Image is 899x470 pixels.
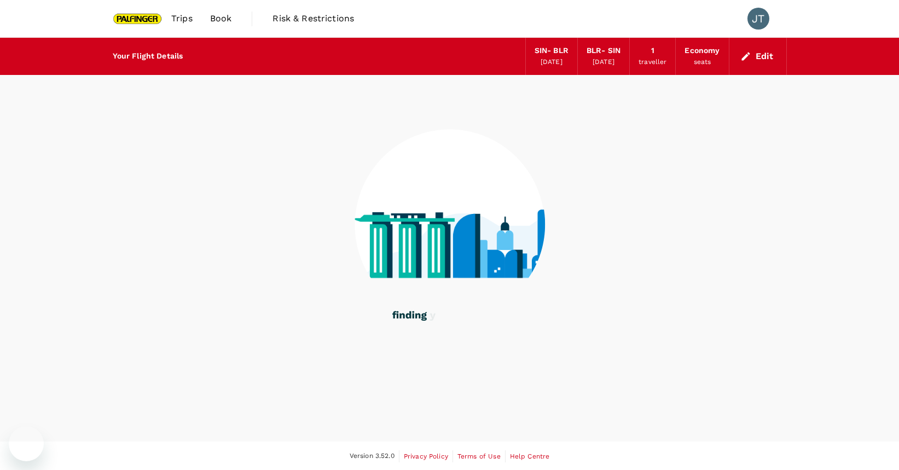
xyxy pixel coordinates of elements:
span: Privacy Policy [404,452,448,460]
span: Book [210,12,232,25]
div: Economy [685,45,720,57]
g: finding your flights [392,311,487,321]
div: BLR - SIN [587,45,620,57]
div: JT [747,8,769,30]
img: Palfinger Asia Pacific Pte Ltd [113,7,163,31]
span: Version 3.52.0 [350,451,395,462]
a: Terms of Use [457,450,501,462]
div: [DATE] [541,57,562,68]
iframe: Button to launch messaging window [9,426,44,461]
span: Risk & Restrictions [272,12,354,25]
span: Help Centre [510,452,550,460]
a: Help Centre [510,450,550,462]
button: Edit [738,48,778,65]
div: SIN - BLR [535,45,569,57]
a: Privacy Policy [404,450,448,462]
div: seats [694,57,711,68]
span: Terms of Use [457,452,501,460]
div: Your Flight Details [113,50,183,62]
div: traveller [639,57,666,68]
div: 1 [651,45,654,57]
div: [DATE] [593,57,614,68]
span: Trips [171,12,193,25]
